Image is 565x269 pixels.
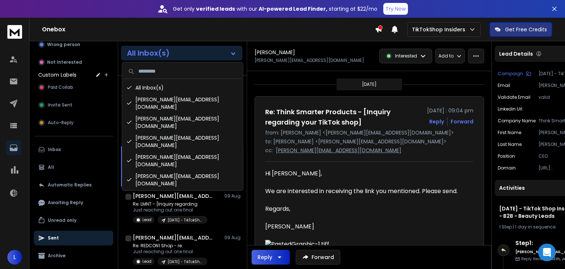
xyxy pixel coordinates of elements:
[47,42,80,48] p: Wrong person
[498,153,515,159] p: Position
[498,94,530,100] p: Validate Email
[385,5,406,13] p: Try Now
[429,118,444,125] button: Reply
[168,259,203,265] p: [DATE] - TikTokShopInsiders - B2B - New Leads
[48,84,73,90] span: Paid Collab
[142,217,152,223] p: Lead
[257,254,272,261] div: Reply
[276,147,401,154] p: [PERSON_NAME][EMAIL_ADDRESS][DOMAIN_NAME]
[42,25,375,34] h1: Onebox
[48,120,74,126] span: Auto-Reply
[515,224,555,230] span: 1 day in sequence
[133,192,214,200] h1: [PERSON_NAME][EMAIL_ADDRESS][DOMAIN_NAME]
[124,94,241,113] div: [PERSON_NAME][EMAIL_ADDRESS][DOMAIN_NAME]
[438,53,454,59] p: Add to
[265,205,468,213] div: Regards,
[265,138,473,145] p: to: [PERSON_NAME] <[PERSON_NAME][EMAIL_ADDRESS][DOMAIN_NAME]>
[224,193,241,199] p: 09 Aug
[124,132,241,151] div: [PERSON_NAME][EMAIL_ADDRESS][DOMAIN_NAME]
[48,200,83,206] p: Awaiting Reply
[498,71,523,77] p: Campaign
[224,235,241,241] p: 09 Aug
[296,250,340,265] button: Forward
[498,130,521,136] p: First Name
[48,235,59,241] p: Sent
[498,165,516,171] p: Domain
[498,106,522,112] p: Linkedin Url
[196,5,235,13] strong: verified leads
[499,224,512,230] span: 1 Step
[265,240,468,249] img: PastedGraphic-1.tiff
[362,81,377,87] p: [DATE]
[48,217,77,223] p: Unread only
[173,5,377,13] p: Get only with our starting at $22/mo
[47,59,82,65] p: Not Interested
[38,71,77,78] h3: Custom Labels
[48,182,92,188] p: Automatic Replies
[499,50,533,57] p: Lead Details
[265,147,273,154] p: cc:
[124,170,241,189] div: [PERSON_NAME][EMAIL_ADDRESS][DOMAIN_NAME]
[142,259,152,264] p: Lead
[7,250,22,265] span: L
[7,25,22,39] img: logo
[124,151,241,170] div: [PERSON_NAME][EMAIL_ADDRESS][DOMAIN_NAME]
[265,187,468,196] div: We are interested in receiving the link you mentioned. Please send.
[133,243,207,249] p: Re: REDCON1 Shop - re:
[124,82,241,94] div: All Inbox(s)
[498,118,536,124] p: Company Name
[133,249,207,255] p: Just reaching out one final
[168,217,203,223] p: [DATE] - TikTokShopInsiders - B2B - New Leads
[48,253,65,259] p: Archive
[255,49,295,56] h1: [PERSON_NAME]
[48,102,72,108] span: Invite Sent
[127,49,170,57] h1: All Inbox(s)
[133,234,214,241] h1: [PERSON_NAME][EMAIL_ADDRESS][DOMAIN_NAME]
[538,244,556,261] div: Open Intercom Messenger
[395,53,417,59] p: Interested
[427,107,473,114] p: [DATE] : 09:04 pm
[498,83,510,88] p: Email
[412,26,468,33] p: TikTokShop Insiders
[255,57,364,63] p: [PERSON_NAME][EMAIL_ADDRESS][DOMAIN_NAME]
[498,142,522,147] p: Last Name
[265,107,423,127] h1: Re: Think Smarter Products - [Inquiry regarding your TikTok shop]
[48,147,61,153] p: Inbox
[48,164,54,170] p: All
[451,118,473,125] div: Forward
[505,26,547,33] p: Get Free Credits
[124,113,241,132] div: [PERSON_NAME][EMAIL_ADDRESS][DOMAIN_NAME]
[133,201,207,207] p: Re: LMNT - [Inquiry regarding
[265,129,473,136] p: from: [PERSON_NAME] <[PERSON_NAME][EMAIL_ADDRESS][DOMAIN_NAME]>
[259,5,327,13] strong: AI-powered Lead Finder,
[133,207,207,213] p: Just reaching out one final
